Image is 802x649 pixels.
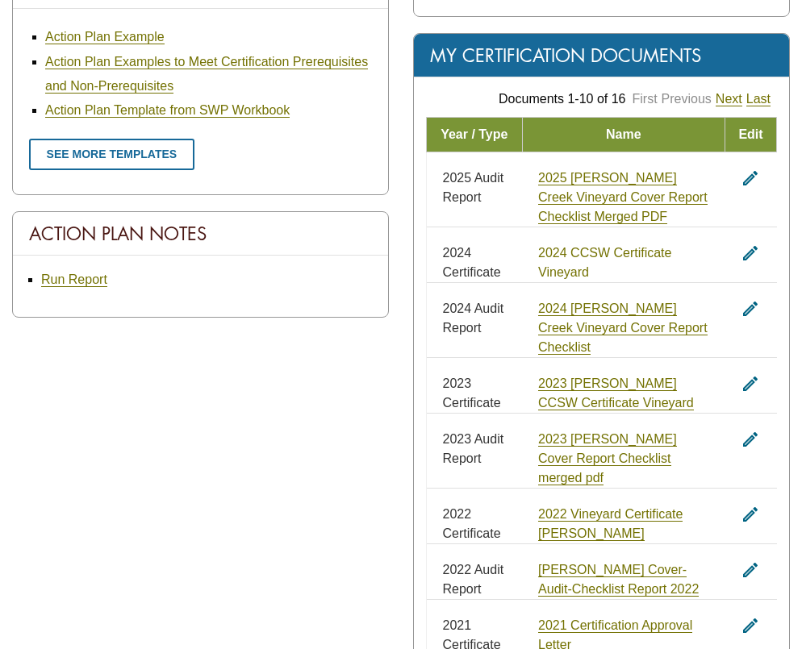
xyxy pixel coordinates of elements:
[538,246,671,280] a: 2024 CCSW Certificate Vineyard
[499,92,625,106] span: Documents 1-10 of 16
[741,563,760,576] a: edit
[45,103,290,118] a: Action Plan Template from SWP Workbook
[741,377,760,390] a: edit
[741,430,760,449] i: edit
[443,171,504,204] span: 2025 Audit Report
[29,139,194,170] a: See more templates
[538,432,677,485] a: 2023 [PERSON_NAME] Cover Report Checklist merged pdf
[741,505,760,524] i: edit
[741,560,760,580] i: edit
[538,507,683,541] a: 2022 Vineyard Certificate [PERSON_NAME]
[41,272,107,287] a: Run Report
[741,243,760,263] i: edit
[662,92,712,106] a: Previous
[741,302,760,315] a: edit
[522,117,725,152] td: Name
[741,618,760,632] a: edit
[741,616,760,635] i: edit
[427,117,523,152] td: Year / Type
[443,432,504,465] span: 2023 Audit Report
[741,168,760,188] i: edit
[741,299,760,318] i: edit
[443,302,504,335] span: 2024 Audit Report
[632,92,657,106] a: First
[13,212,388,256] div: Action Plan Notes
[45,30,165,44] a: Action Plan Example
[538,171,708,224] a: 2025 [PERSON_NAME] Creek Vineyard Cover Report Checklist Merged PDF
[45,55,368,94] a: Action Plan Examples to Meet Certification Prerequisites and Non-Prerequisites
[414,34,789,77] div: My Certification Documents
[741,246,760,260] a: edit
[716,92,742,106] a: Next
[538,302,708,355] a: 2024 [PERSON_NAME] Creek Vineyard Cover Report Checklist
[443,563,504,596] span: 2022 Audit Report
[443,507,501,540] span: 2022 Certificate
[741,374,760,393] i: edit
[725,117,776,152] td: Edit
[443,246,501,279] span: 2024 Certificate
[538,377,694,410] a: 2023 [PERSON_NAME] CCSW Certificate Vineyard
[741,507,760,521] a: edit
[538,563,699,597] a: [PERSON_NAME] Cover-Audit-Checklist Report 2022
[443,377,501,410] span: 2023 Certificate
[741,171,760,185] a: edit
[741,432,760,446] a: edit
[746,92,771,106] a: Last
